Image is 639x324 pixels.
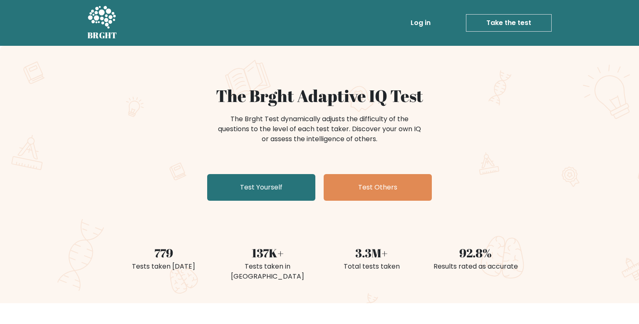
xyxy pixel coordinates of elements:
div: Tests taken in [GEOGRAPHIC_DATA] [220,262,315,282]
div: Results rated as accurate [428,262,523,272]
div: 3.3M+ [324,244,419,262]
h5: BRGHT [87,30,117,40]
div: Tests taken [DATE] [116,262,211,272]
div: 779 [116,244,211,262]
h1: The Brght Adaptive IQ Test [116,86,523,106]
div: The Brght Test dynamically adjusts the difficulty of the questions to the level of each test take... [215,114,424,144]
a: Test Others [324,174,432,201]
a: Log in [407,15,434,31]
a: BRGHT [87,3,117,42]
div: 137K+ [220,244,315,262]
div: 92.8% [428,244,523,262]
div: Total tests taken [324,262,419,272]
a: Test Yourself [207,174,315,201]
a: Take the test [466,14,552,32]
